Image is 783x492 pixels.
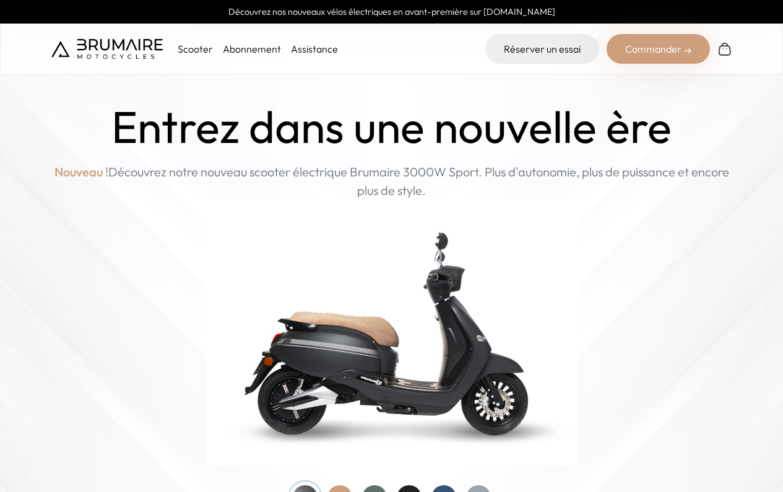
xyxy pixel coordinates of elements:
[684,47,691,54] img: right-arrow-2.png
[178,41,213,56] p: Scooter
[51,163,732,200] p: Découvrez notre nouveau scooter électrique Brumaire 3000W Sport. Plus d'autonomie, plus de puissa...
[607,34,710,64] div: Commander
[54,163,108,181] span: Nouveau !
[485,34,599,64] a: Réserver un essai
[51,39,163,59] img: Brumaire Motocycles
[291,43,338,55] a: Assistance
[111,101,672,153] h1: Entrez dans une nouvelle ère
[223,43,281,55] a: Abonnement
[717,41,732,56] img: Panier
